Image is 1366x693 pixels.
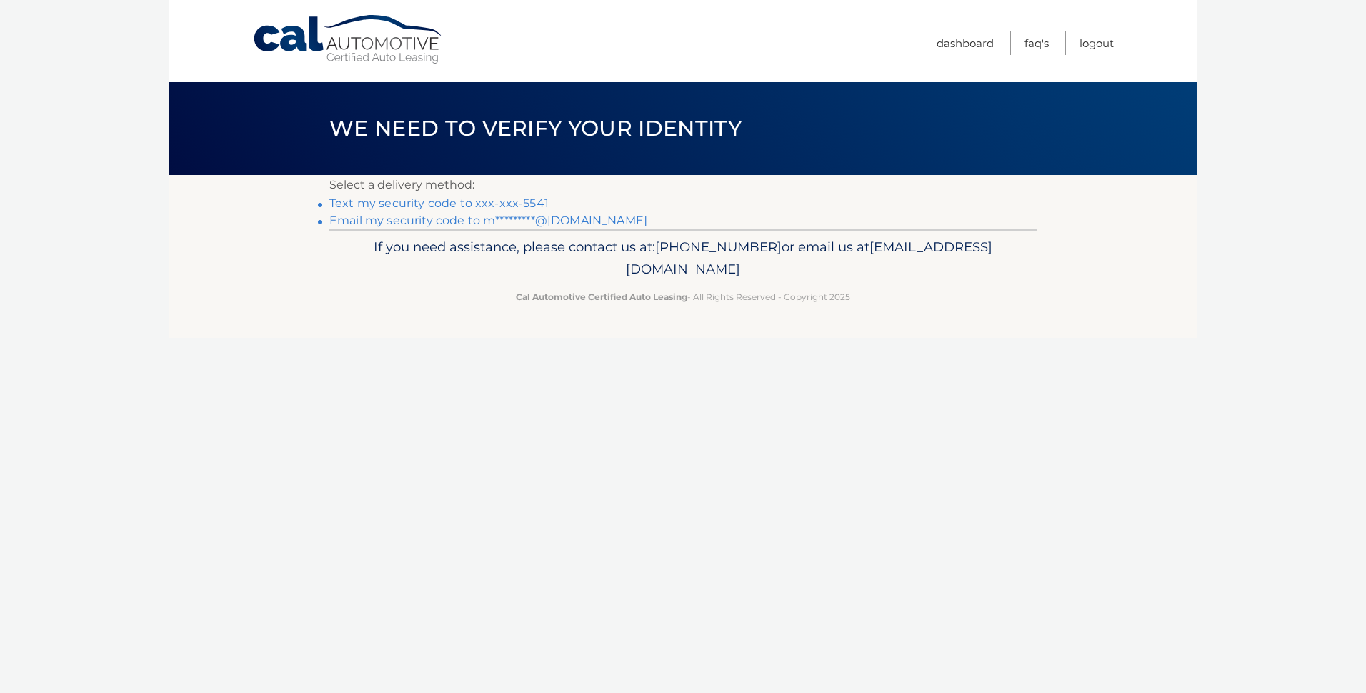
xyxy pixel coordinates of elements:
[1024,31,1049,55] a: FAQ's
[1080,31,1114,55] a: Logout
[329,115,742,141] span: We need to verify your identity
[329,175,1037,195] p: Select a delivery method:
[329,196,549,210] a: Text my security code to xxx-xxx-5541
[329,214,647,227] a: Email my security code to m*********@[DOMAIN_NAME]
[339,289,1027,304] p: - All Rights Reserved - Copyright 2025
[516,291,687,302] strong: Cal Automotive Certified Auto Leasing
[339,236,1027,281] p: If you need assistance, please contact us at: or email us at
[655,239,782,255] span: [PHONE_NUMBER]
[937,31,994,55] a: Dashboard
[252,14,445,65] a: Cal Automotive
